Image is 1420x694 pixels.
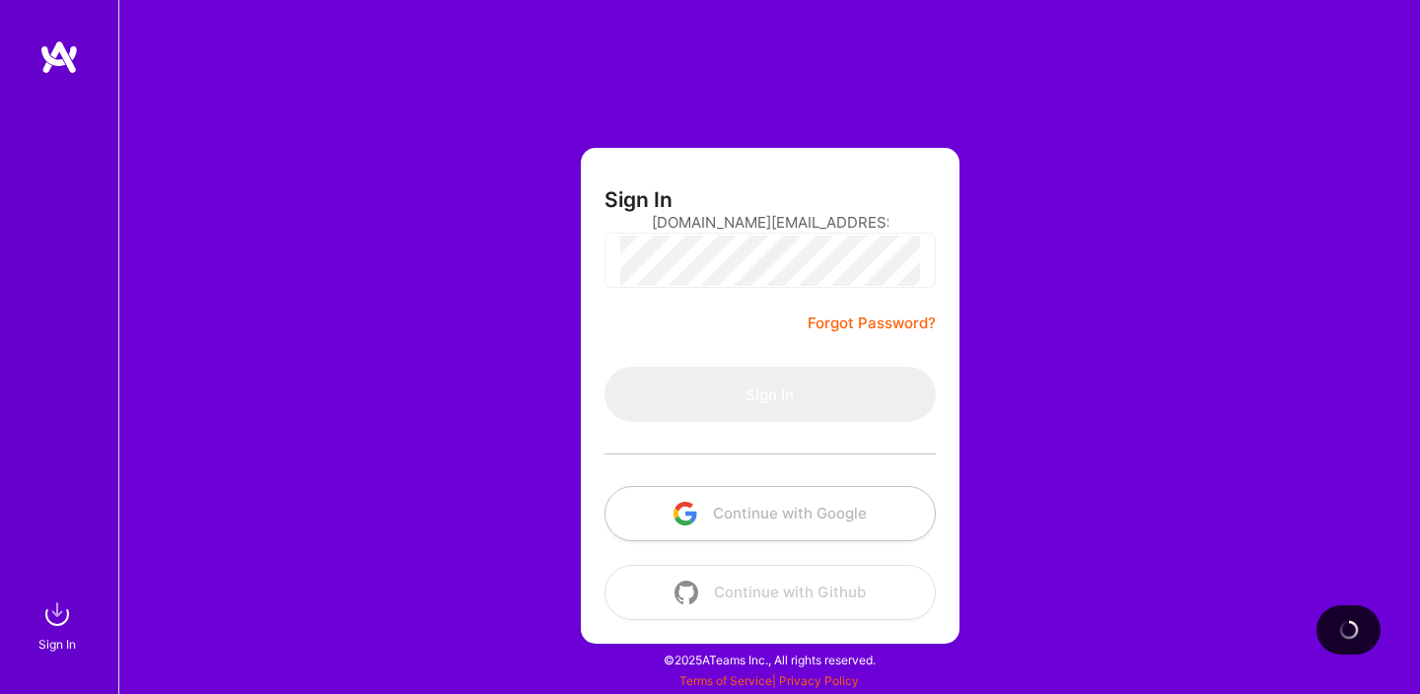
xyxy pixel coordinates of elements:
[604,486,936,541] button: Continue with Google
[808,312,936,335] a: Forgot Password?
[604,565,936,620] button: Continue with Github
[679,673,859,688] span: |
[679,673,772,688] a: Terms of Service
[118,635,1420,684] div: © 2025 ATeams Inc., All rights reserved.
[674,502,697,525] img: icon
[779,673,859,688] a: Privacy Policy
[41,594,77,655] a: sign inSign In
[37,594,77,634] img: sign in
[38,634,76,655] div: Sign In
[652,197,888,247] input: Email...
[39,39,79,75] img: logo
[1336,617,1361,642] img: loading
[604,187,673,212] h3: Sign In
[604,367,936,422] button: Sign In
[674,581,698,604] img: icon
